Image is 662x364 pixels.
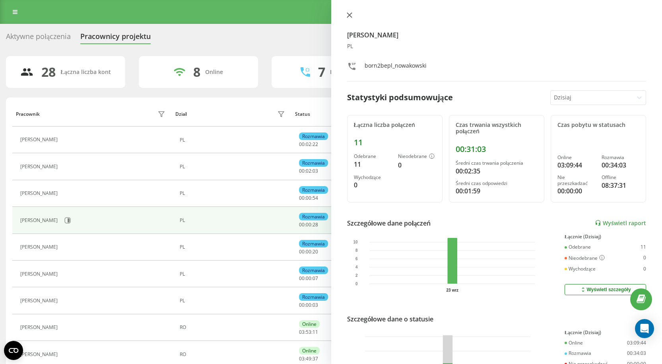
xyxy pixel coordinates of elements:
text: 10 [353,240,358,244]
text: 23 wrz [446,288,458,292]
div: 0 [643,266,646,272]
span: 03 [313,302,318,308]
div: Online [299,347,320,354]
div: RO [180,325,287,330]
div: 00:34:03 [627,350,646,356]
span: 00 [299,275,305,282]
span: 53 [306,329,311,335]
div: 11 [354,160,392,169]
div: Rozmawia [299,293,328,301]
div: Średni czas odpowiedzi [456,181,538,186]
div: : : [299,276,318,281]
div: : : [299,329,318,335]
div: PL [180,164,287,169]
span: 28 [313,221,318,228]
div: Dział [175,111,186,117]
div: Odebrane [565,244,591,250]
div: Szczegółowe dane o statusie [347,314,433,324]
div: 0 [398,160,436,170]
span: 00 [299,302,305,308]
text: 8 [355,248,357,253]
span: 00 [306,221,311,228]
text: 0 [355,282,357,286]
span: 00 [299,141,305,148]
div: Rozmawia [299,159,328,167]
span: 00 [299,221,305,228]
span: 00 [306,275,311,282]
button: Wyświetl szczegóły [565,284,646,295]
div: PL [180,137,287,143]
div: : : [299,195,318,201]
div: : : [299,168,318,174]
div: Łącznie (Dzisiaj) [565,330,646,335]
div: [PERSON_NAME] [20,191,60,196]
div: PL [180,271,287,277]
div: Wychodzące [565,266,596,272]
div: 00:00:00 [557,186,595,196]
span: 07 [313,275,318,282]
div: Statystyki podsumowujące [347,91,453,103]
span: 11 [313,329,318,335]
div: Czas pobytu w statusach [557,122,639,128]
div: [PERSON_NAME] [20,137,60,142]
span: 02 [306,141,311,148]
div: PL [347,43,646,50]
div: Wyświetl szczegóły [580,286,631,293]
div: [PERSON_NAME] [20,298,60,304]
h4: [PERSON_NAME] [347,30,646,40]
div: Rozmawiają [330,69,362,76]
span: 00 [306,248,311,255]
span: 00 [299,195,305,201]
div: : : [299,142,318,147]
div: 8 [193,64,200,80]
div: born2bepl_nowakowski [365,62,427,73]
span: 49 [306,355,311,362]
div: Offline [602,175,639,180]
div: RO [180,352,287,357]
div: Nie przeszkadzać [557,175,595,186]
span: 00 [299,248,305,255]
span: 00 [306,302,311,308]
text: 2 [355,273,357,278]
div: [PERSON_NAME] [20,218,60,223]
div: 03:09:44 [557,160,595,170]
div: [PERSON_NAME] [20,271,60,277]
div: 08:37:31 [602,181,639,190]
div: Pracownik [16,111,40,117]
div: 11 [354,138,436,147]
div: Online [205,69,223,76]
div: Online [299,320,320,328]
span: 03 [299,329,305,335]
div: Rozmawia [299,186,328,194]
div: Rozmawia [299,240,328,247]
div: Online [557,155,595,160]
div: 0 [643,255,646,261]
span: 02 [306,167,311,174]
a: Wyświetl raport [595,220,646,226]
div: Open Intercom Messenger [635,319,654,338]
span: 20 [313,248,318,255]
div: Nieodebrane [398,154,436,160]
div: Czas trwania wszystkich połączeń [456,122,538,135]
span: 54 [313,195,318,201]
div: Średni czas trwania połączenia [456,160,538,166]
div: 00:01:59 [456,186,538,196]
div: : : [299,356,318,362]
span: 22 [313,141,318,148]
div: Szczegółowe dane połączeń [347,218,431,228]
div: Rozmawia [565,350,591,356]
div: PL [180,244,287,250]
div: 11 [641,244,646,250]
text: 6 [355,257,357,261]
span: 00 [306,195,311,201]
div: [PERSON_NAME] [20,352,60,357]
span: 03 [313,167,318,174]
span: 37 [313,355,318,362]
div: Nieodebrane [565,255,605,261]
text: 4 [355,265,357,269]
div: 7 [318,64,325,80]
div: : : [299,249,318,255]
div: Rozmawia [299,132,328,140]
div: : : [299,302,318,308]
div: Łącznie (Dzisiaj) [565,234,646,239]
